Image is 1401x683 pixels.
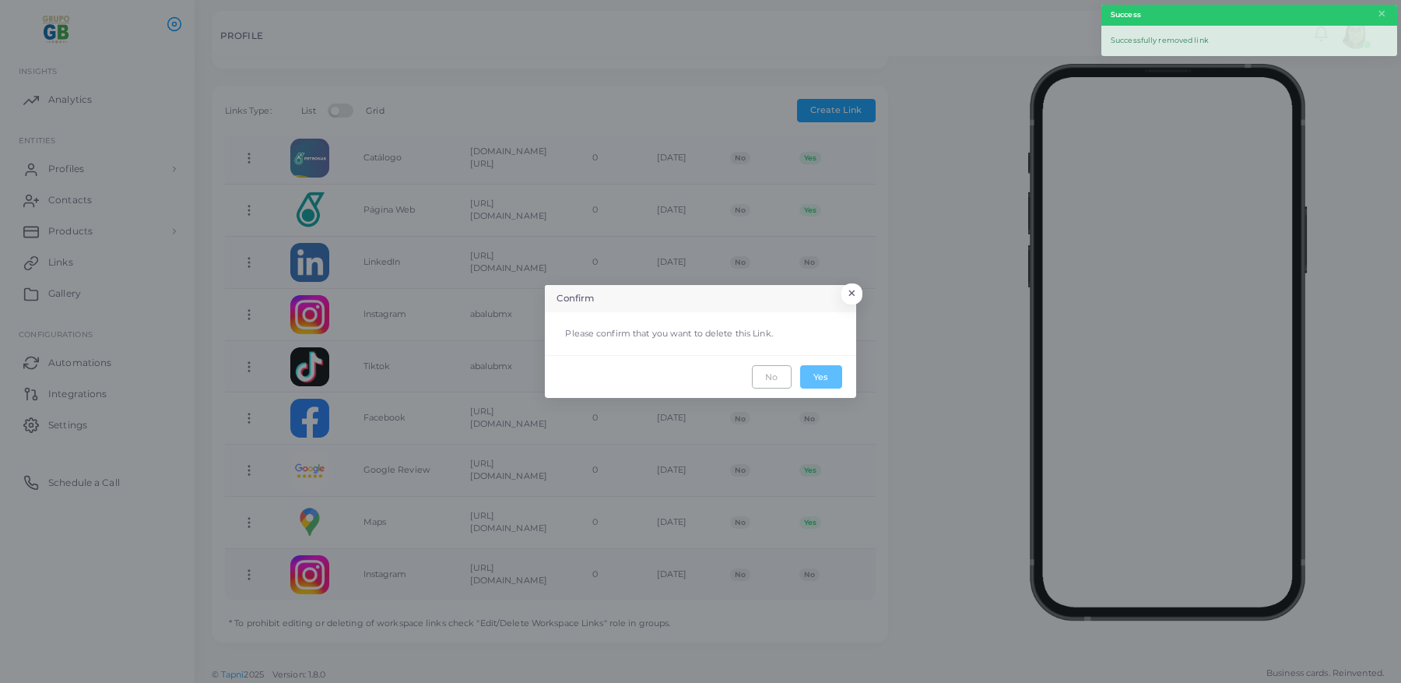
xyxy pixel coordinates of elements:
[1111,9,1141,20] strong: Success
[841,283,862,304] button: Close
[1101,26,1397,56] div: Successfully removed link
[752,365,792,389] button: No
[1377,5,1387,23] button: Close
[557,292,594,305] h5: Confirm
[800,365,842,389] button: Yes
[553,321,848,347] div: Please confirm that you want to delete this Link.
